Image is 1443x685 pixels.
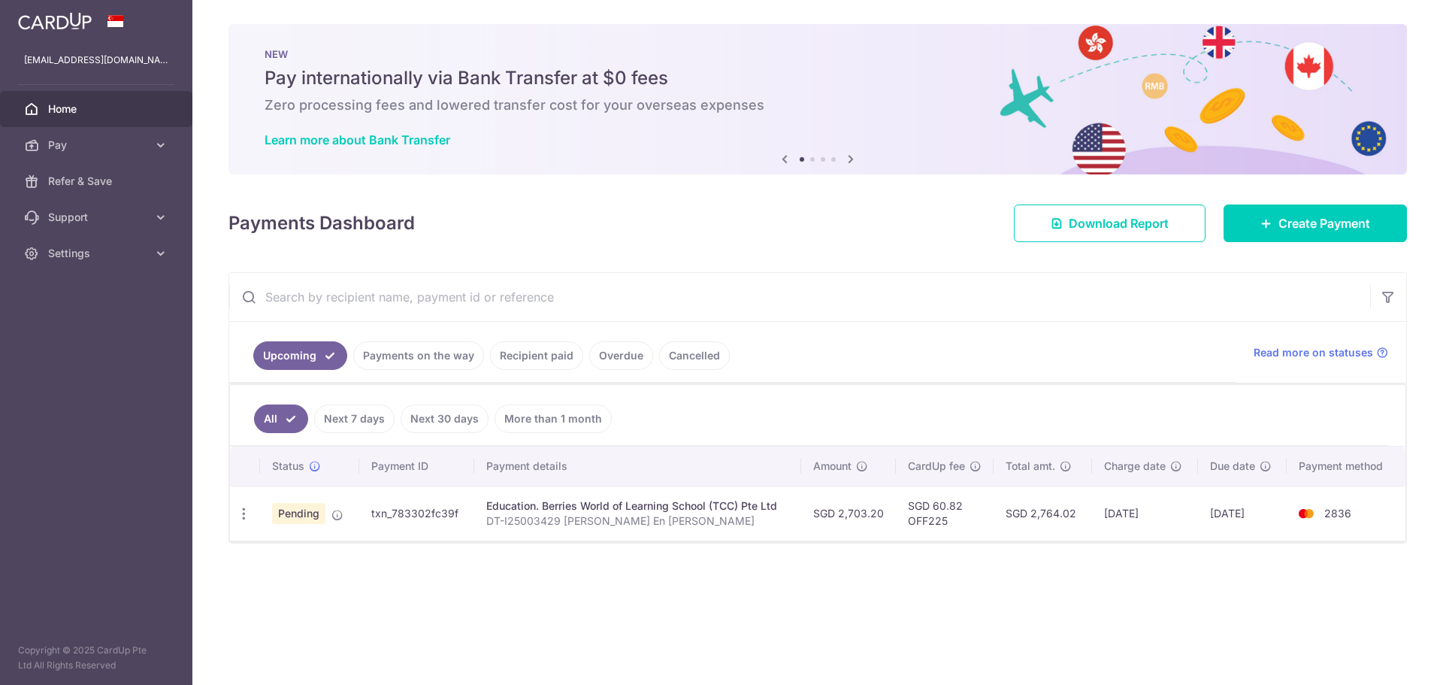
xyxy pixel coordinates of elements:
span: Home [48,102,147,117]
img: Bank Card [1291,505,1321,523]
h5: Pay internationally via Bank Transfer at $0 fees [265,66,1371,90]
div: Education. Berries World of Learning School (TCC) Pte Ltd [486,499,789,514]
td: txn_783302fc39f [359,486,475,541]
a: More than 1 month [495,405,612,433]
a: All [254,405,308,433]
span: Total amt. [1006,459,1055,474]
p: [EMAIL_ADDRESS][DOMAIN_NAME] [24,53,168,68]
iframe: Opens a widget where you can find more information [1347,640,1428,677]
h6: Zero processing fees and lowered transfer cost for your overseas expenses [265,96,1371,114]
a: Cancelled [659,341,730,370]
span: Download Report [1069,214,1169,232]
a: Next 30 days [401,405,489,433]
p: DT-I25003429 [PERSON_NAME] En [PERSON_NAME] [486,514,789,529]
span: Due date [1210,459,1255,474]
span: Support [48,210,147,225]
span: CardUp fee [908,459,965,474]
span: Charge date [1104,459,1166,474]
span: Pay [48,138,147,153]
span: Amount [813,459,852,474]
a: Next 7 days [314,405,395,433]
td: SGD 2,703.20 [801,486,896,541]
td: SGD 60.82 OFF225 [896,486,994,541]
span: Create Payment [1278,214,1370,232]
a: Download Report [1014,205,1206,242]
input: Search by recipient name, payment id or reference [229,273,1370,321]
span: Refer & Save [48,174,147,189]
th: Payment method [1287,447,1405,486]
a: Read more on statuses [1254,345,1388,360]
a: Payments on the way [353,341,484,370]
img: CardUp [18,12,92,30]
a: Recipient paid [490,341,583,370]
td: [DATE] [1198,486,1287,541]
a: Upcoming [253,341,347,370]
h4: Payments Dashboard [228,210,415,237]
span: Pending [272,503,325,524]
img: Bank transfer banner [228,24,1407,174]
td: [DATE] [1092,486,1198,541]
th: Payment details [474,447,801,486]
span: Read more on statuses [1254,345,1373,360]
td: SGD 2,764.02 [994,486,1092,541]
span: 2836 [1324,507,1351,520]
p: NEW [265,48,1371,60]
th: Payment ID [359,447,475,486]
a: Overdue [589,341,653,370]
span: Settings [48,246,147,261]
a: Create Payment [1224,205,1407,242]
span: Status [272,459,304,474]
a: Learn more about Bank Transfer [265,132,450,147]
